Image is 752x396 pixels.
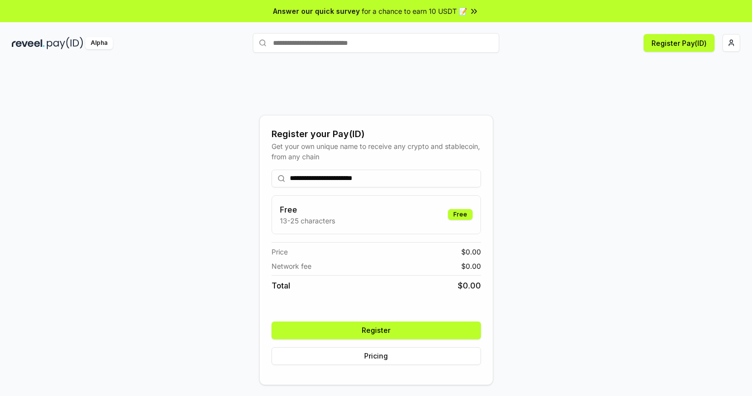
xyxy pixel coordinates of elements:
[12,37,45,49] img: reveel_dark
[272,247,288,257] span: Price
[272,261,311,271] span: Network fee
[272,347,481,365] button: Pricing
[458,280,481,291] span: $ 0.00
[272,322,481,339] button: Register
[47,37,83,49] img: pay_id
[273,6,360,16] span: Answer our quick survey
[280,204,335,216] h3: Free
[461,261,481,271] span: $ 0.00
[448,209,473,220] div: Free
[272,280,290,291] span: Total
[272,141,481,162] div: Get your own unique name to receive any crypto and stablecoin, from any chain
[362,6,467,16] span: for a chance to earn 10 USDT 📝
[280,216,335,226] p: 13-25 characters
[461,247,481,257] span: $ 0.00
[272,127,481,141] div: Register your Pay(ID)
[644,34,715,52] button: Register Pay(ID)
[85,37,113,49] div: Alpha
